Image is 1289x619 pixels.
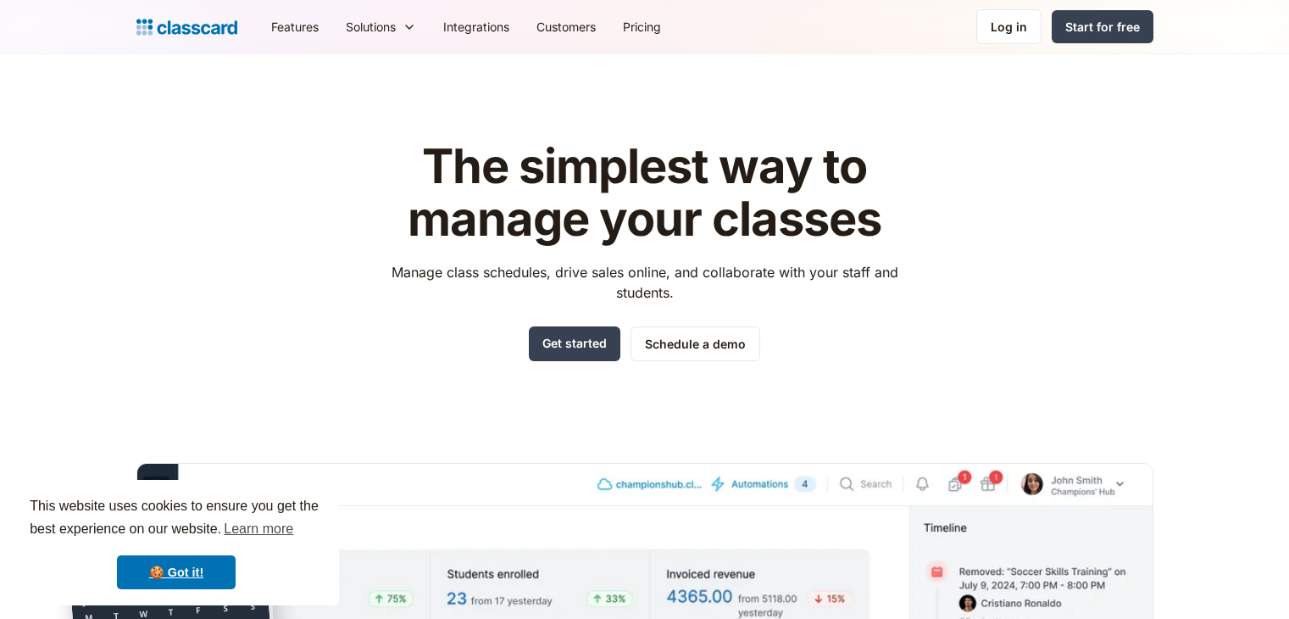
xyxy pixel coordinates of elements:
[631,326,760,361] a: Schedule a demo
[1065,18,1140,36] div: Start for free
[430,8,523,46] a: Integrations
[221,516,296,542] a: learn more about cookies
[976,9,1042,44] a: Log in
[991,18,1027,36] div: Log in
[117,555,236,589] a: dismiss cookie message
[523,8,609,46] a: Customers
[332,8,430,46] div: Solutions
[529,326,620,361] a: Get started
[609,8,675,46] a: Pricing
[258,8,332,46] a: Features
[30,496,323,542] span: This website uses cookies to ensure you get the best experience on our website.
[1052,10,1153,43] a: Start for free
[14,480,339,605] div: cookieconsent
[136,15,237,39] a: home
[375,141,914,245] h1: The simplest way to manage your classes
[375,262,914,303] p: Manage class schedules, drive sales online, and collaborate with your staff and students.
[346,18,396,36] div: Solutions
